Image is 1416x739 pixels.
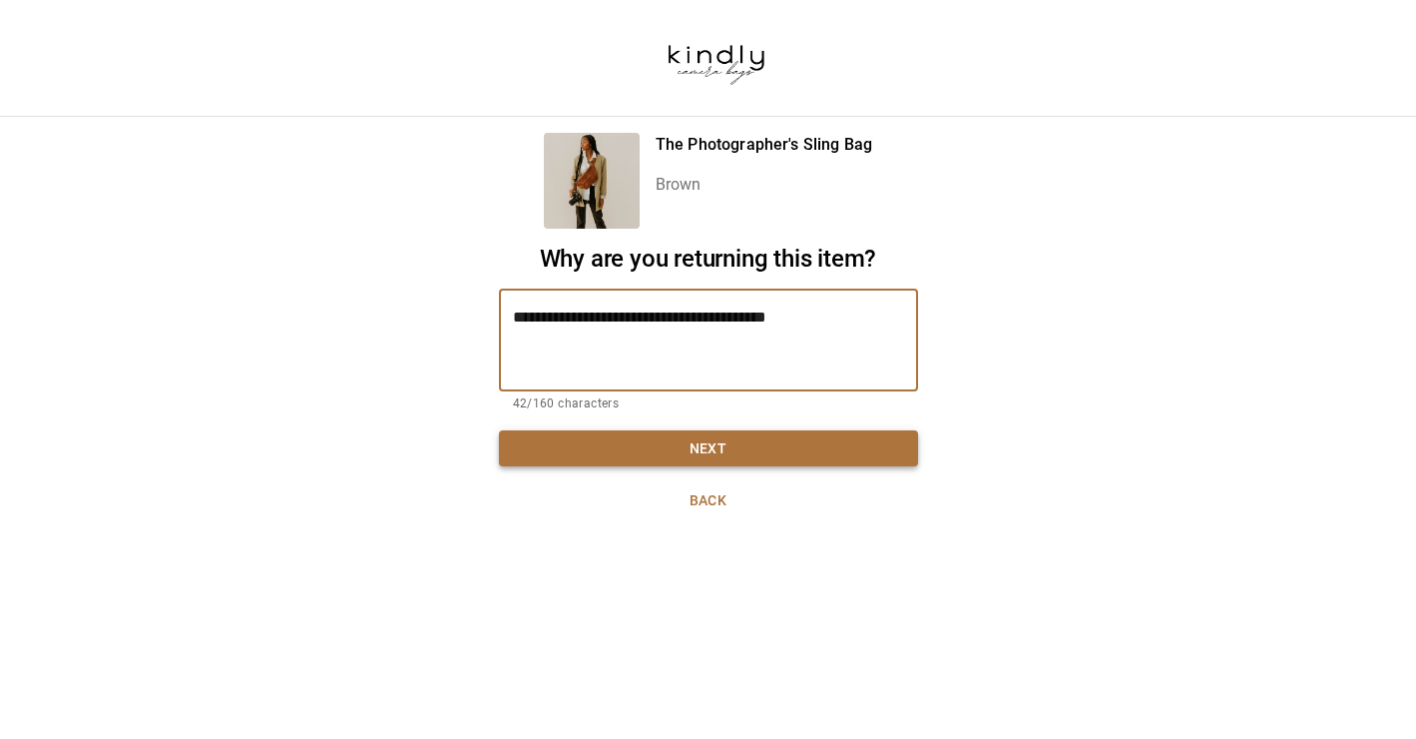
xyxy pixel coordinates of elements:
button: Next [499,430,918,467]
p: Brown [656,173,872,197]
img: kindlycamerabags.myshopify.com-b37650f6-6cf4-42a0-a808-989f93ebecdf [640,15,792,101]
p: The Photographer's Sling Bag [656,133,872,157]
p: 42/160 characters [513,394,904,414]
h2: Why are you returning this item? [499,245,918,274]
button: Back [499,482,918,519]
